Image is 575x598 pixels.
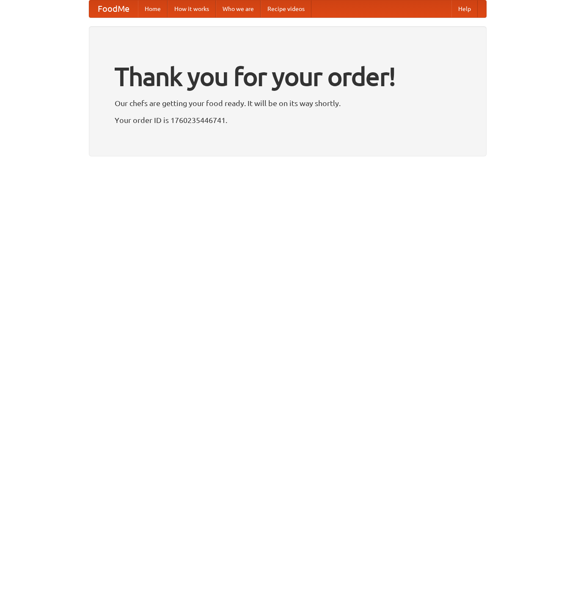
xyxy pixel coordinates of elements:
a: How it works [168,0,216,17]
a: FoodMe [89,0,138,17]
a: Who we are [216,0,261,17]
h1: Thank you for your order! [115,56,461,97]
a: Home [138,0,168,17]
p: Our chefs are getting your food ready. It will be on its way shortly. [115,97,461,109]
a: Help [451,0,478,17]
a: Recipe videos [261,0,311,17]
p: Your order ID is 1760235446741. [115,114,461,126]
